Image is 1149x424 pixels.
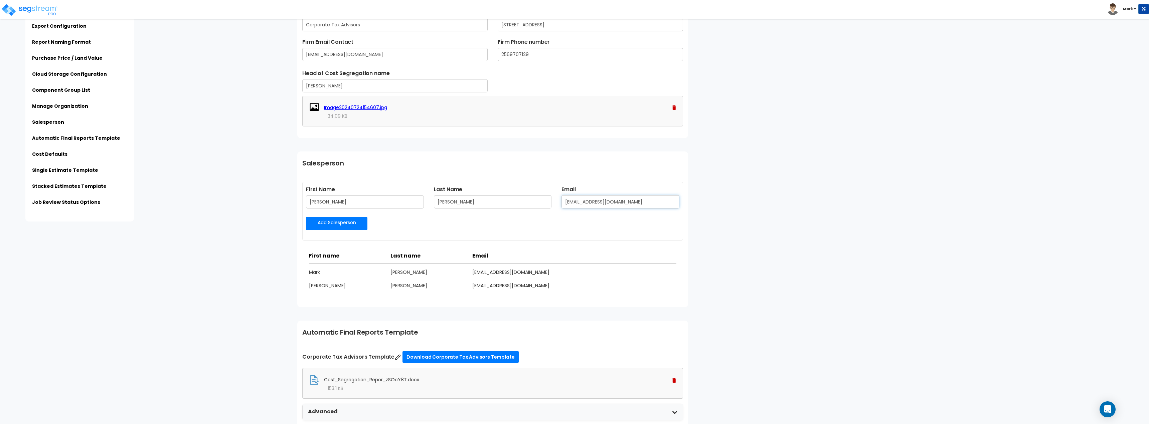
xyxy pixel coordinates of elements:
[394,354,401,361] img: Change Label
[32,135,120,141] a: Automatic Final Reports Template
[390,282,472,289] div: [PERSON_NAME]
[32,71,107,77] a: Cloud Storage Configuration
[402,351,519,363] a: Download Corporate Tax Advisors Template
[472,282,636,289] div: [EMAIL_ADDRESS][DOMAIN_NAME]
[32,151,67,157] a: Cost Defaults
[32,55,103,61] a: Purchase Price / Land Value
[309,103,319,113] img: Uploaded File Icon
[324,376,419,383] span: Cost_Segregation_Repor_zSOcY8T.docx
[302,158,683,168] h1: Salesperson
[32,87,90,93] a: Component Group List
[32,23,87,29] a: Export Configuration
[302,327,683,337] h1: Automatic Final Reports Template
[1,3,58,17] img: logo_pro_r.png
[32,119,64,125] a: Salesperson
[472,252,636,260] div: Email
[32,39,91,45] a: Report Naming Format
[306,185,424,193] label: First Name
[561,185,679,193] label: Email
[472,269,636,276] div: [EMAIL_ADDRESS][DOMAIN_NAME]
[328,113,347,119] span: 34.09 KB
[309,269,390,276] div: Mark
[308,408,338,416] strong: Advanced
[672,378,676,383] img: Trash Icon
[309,375,319,385] img: Uploaded File Icon
[324,104,387,111] a: Image20240724154607.jpg
[390,252,472,260] div: Last name
[498,38,683,46] label: Firm Phone number
[434,185,552,193] label: Last Name
[302,351,683,363] label: Corporate Tax Advisors Template
[309,282,390,289] div: [PERSON_NAME]
[32,103,88,109] a: Manage Organization
[1100,401,1116,417] div: Open Intercom Messenger
[32,167,98,173] a: Single Estimate Template
[309,252,390,260] div: First name
[32,199,100,205] a: Job Review Status Options
[302,38,488,46] label: Firm Email Contact
[302,69,488,77] label: Head of Cost Segregation name
[390,269,472,276] div: [PERSON_NAME]
[672,105,676,110] img: Trash Icon
[1123,6,1133,11] b: Mark
[1107,3,1119,15] img: avatar.png
[328,385,343,392] span: 153.1 KB
[32,183,107,189] a: Stacked Estimates Template
[306,217,367,230] a: Add Salesperson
